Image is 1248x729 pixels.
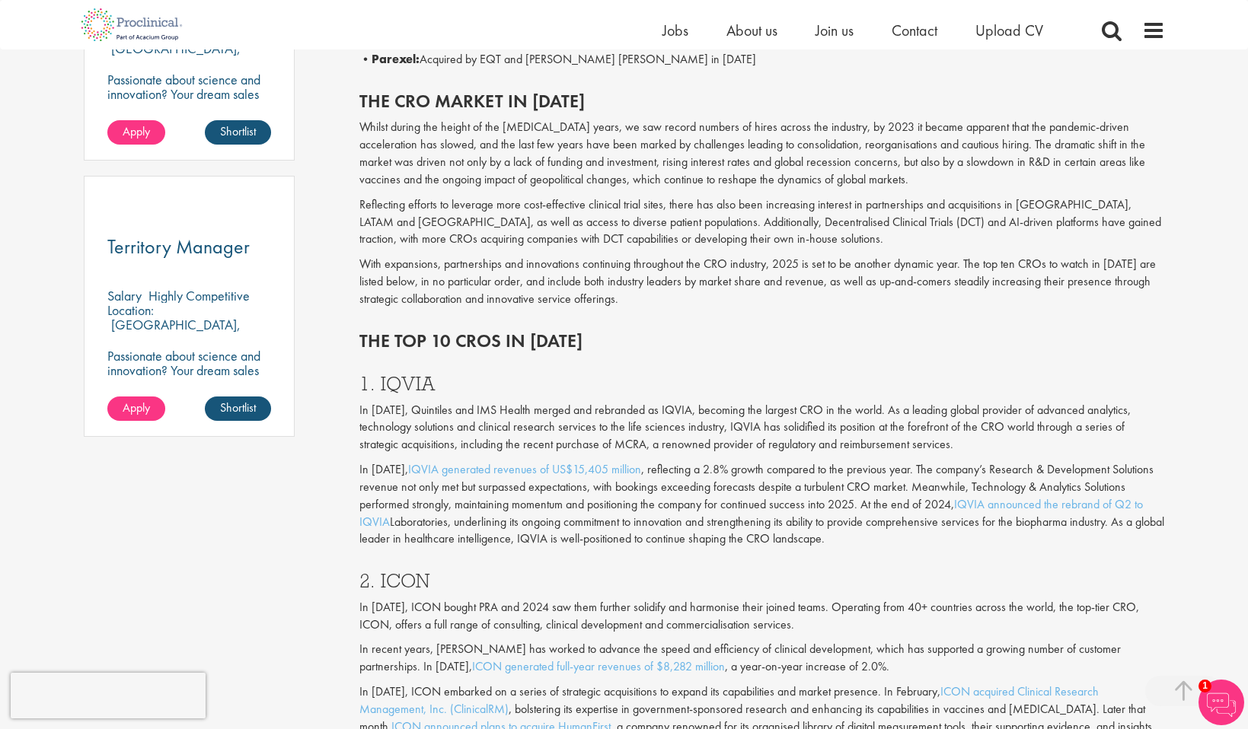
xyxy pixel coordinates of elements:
p: In [DATE], , reflecting a 2.8% growth compared to the previous year. The company’s Research & Dev... [359,461,1165,548]
span: 1 [1199,680,1211,692]
b: Parexel: [372,51,420,67]
h2: The top 10 CROs in [DATE] [359,331,1165,351]
p: [GEOGRAPHIC_DATA], [GEOGRAPHIC_DATA] [107,316,241,348]
a: Shortlist [205,120,271,145]
a: Jobs [662,21,688,40]
p: With expansions, partnerships and innovations continuing throughout the CRO industry, 2025 is set... [359,256,1165,308]
p: In [DATE], ICON bought PRA and 2024 saw them further solidify and harmonise their joined teams. O... [359,599,1165,634]
a: Contact [892,21,937,40]
p: Passionate about science and innovation? Your dream sales job as Territory Manager awaits! [107,349,272,406]
a: Territory Manager [107,237,272,256]
h3: 1. IQVIA [359,374,1165,393]
a: About us [726,21,777,40]
p: Highly Competitive [148,287,250,304]
a: Upload CV [975,21,1043,40]
img: Chatbot [1199,680,1244,725]
a: IQVIA announced the rebrand of Q2 to IQVIA [359,496,1143,530]
p: • Acquired by EQT and [PERSON_NAME] [PERSON_NAME] in [DATE] [359,51,1165,68]
a: Shortlist [205,396,271,421]
a: ICON acquired Clinical Research Management, Inc. (ClinicalRM) [359,683,1099,717]
p: Passionate about science and innovation? Your dream sales job as Territory Manager awaits! [107,72,272,130]
p: Reflecting efforts to leverage more cost-effective clinical trial sites, there has also been incr... [359,196,1165,249]
p: In recent years, [PERSON_NAME] has worked to advance the speed and efficiency of clinical develop... [359,641,1165,676]
p: In [DATE], Quintiles and IMS Health merged and rebranded as IQVIA, becoming the largest CRO in th... [359,402,1165,454]
span: Apply [123,400,150,415]
span: Territory Manager [107,234,250,259]
span: Salary [107,287,142,304]
iframe: reCAPTCHA [11,673,206,718]
h2: The CRO market in [DATE] [359,91,1165,111]
a: IQVIA generated revenues of US$15,405 million [408,461,641,477]
h3: 2. ICON [359,571,1165,591]
a: Apply [107,396,165,421]
span: Apply [123,123,150,139]
a: Apply [107,120,165,145]
p: [GEOGRAPHIC_DATA], [GEOGRAPHIC_DATA] [107,40,241,72]
p: Whilst during the height of the [MEDICAL_DATA] years, we saw record numbers of hires across the i... [359,119,1165,188]
a: ICON generated full-year revenues of $8,282 million [472,658,725,674]
span: Location: [107,301,154,319]
a: Join us [816,21,854,40]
